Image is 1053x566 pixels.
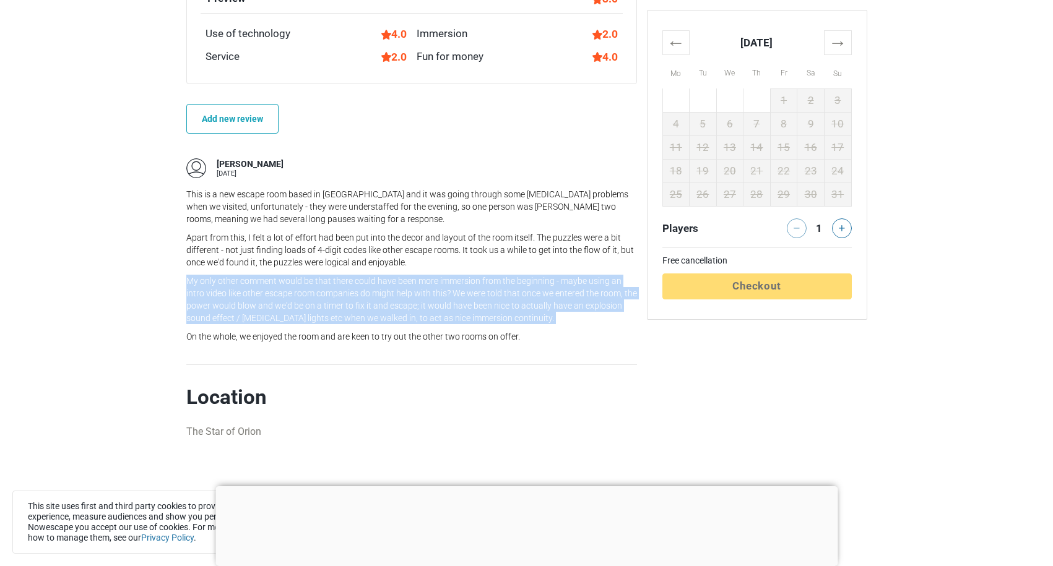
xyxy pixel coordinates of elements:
td: Free cancellation [662,254,852,267]
td: 24 [824,159,851,182]
td: 30 [797,182,825,206]
a: Add new review [186,104,279,134]
th: Mo [662,54,690,88]
th: Fr [770,54,797,88]
td: 13 [716,135,743,159]
td: 21 [743,159,771,182]
td: 19 [690,159,717,182]
td: 2 [797,88,825,112]
div: 4.0 [381,26,407,42]
h2: Location [186,385,637,409]
td: 1 [770,88,797,112]
td: 31 [824,182,851,206]
div: Use of technology [206,26,290,42]
th: Tu [690,54,717,88]
div: 2.0 [381,49,407,65]
td: 9 [797,112,825,135]
div: Players [657,218,757,238]
td: 10 [824,112,851,135]
th: [DATE] [690,30,825,54]
div: Service [206,49,240,65]
div: [DATE] [217,170,284,177]
td: 17 [824,135,851,159]
td: 11 [662,135,690,159]
p: This is a new escape room based in [GEOGRAPHIC_DATA] and it was going through some [MEDICAL_DATA]... [186,188,637,225]
iframe: Advertisement [215,486,838,563]
td: 6 [716,112,743,135]
td: 5 [690,112,717,135]
td: 26 [690,182,717,206]
td: 27 [716,182,743,206]
th: Th [743,54,771,88]
td: 14 [743,135,771,159]
p: On the whole, we enjoyed the room and are keen to try out the other two rooms on offer. [186,330,637,343]
div: [PERSON_NAME] [217,158,284,171]
td: 28 [743,182,771,206]
td: 25 [662,182,690,206]
td: 12 [690,135,717,159]
td: 15 [770,135,797,159]
a: Privacy Policy [141,533,194,542]
p: The Star of Orion [186,424,637,439]
th: → [824,30,851,54]
div: 2.0 [592,26,618,42]
td: 7 [743,112,771,135]
td: 4 [662,112,690,135]
td: 16 [797,135,825,159]
div: Fun for money [417,49,483,65]
td: 3 [824,88,851,112]
th: ← [662,30,690,54]
div: 4.0 [592,49,618,65]
td: 18 [662,159,690,182]
div: 1 [812,218,826,236]
th: Su [824,54,851,88]
div: This site uses first and third party cookies to provide you with a great user experience, measure... [12,491,384,554]
p: My only other comment would be that there could have been more immersion from the beginning - may... [186,275,637,324]
th: We [716,54,743,88]
td: 20 [716,159,743,182]
p: Apart from this, I felt a lot of effort had been put into the decor and layout of the room itself... [186,231,637,268]
td: 8 [770,112,797,135]
div: Immersion [417,26,467,42]
td: 23 [797,159,825,182]
td: 29 [770,182,797,206]
td: 22 [770,159,797,182]
th: Sa [797,54,825,88]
